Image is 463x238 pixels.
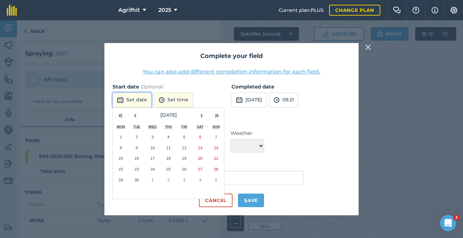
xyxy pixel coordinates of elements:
[117,96,124,104] img: svg+xml;base64,PD94bWwgdmVyc2lvbj0iMS4wIiBlbmNvZGluZz0idXRmLTgiPz4KPCEtLSBHZW5lcmF0b3I6IEFkb2JlIE...
[154,93,193,107] button: Set time
[431,6,438,14] img: svg+xml;base64,PHN2ZyB4bWxucz0iaHR0cDovL3d3dy53My5vcmcvMjAwMC9zdmciIHdpZHRoPSIxNyIgaGVpZ2h0PSIxNy...
[129,153,145,164] button: September 16, 2025
[231,93,266,107] button: [DATE]
[199,135,201,139] abbr: September 6, 2025
[166,145,170,150] abbr: September 11, 2025
[176,132,192,142] button: September 5, 2025
[167,135,169,139] abbr: September 4, 2025
[231,83,274,90] strong: Completed date
[129,164,145,175] button: September 23, 2025
[393,7,401,14] img: Two speech bubbles overlapping with the left bubble in the forefront
[113,83,139,90] strong: Start date
[199,194,233,207] button: Cancel
[136,145,138,150] abbr: September 9, 2025
[159,96,165,104] img: svg+xml;base64,PD94bWwgdmVyc2lvbj0iMS4wIiBlbmNvZGluZz0idXRmLTgiPz4KPCEtLSBHZW5lcmF0b3I6IEFkb2JlIE...
[198,145,202,150] abbr: September 13, 2025
[176,175,192,185] button: October 3, 2025
[145,153,161,164] button: September 17, 2025
[117,125,125,129] abbr: Monday
[450,7,458,14] img: A cog icon
[274,96,280,104] img: svg+xml;base64,PD94bWwgdmVyc2lvbj0iMS4wIiBlbmNvZGluZz0idXRmLTgiPz4KPCEtLSBHZW5lcmF0b3I6IEFkb2JlIE...
[135,156,139,160] abbr: September 16, 2025
[192,175,208,185] button: October 4, 2025
[230,129,264,137] label: Weather
[199,178,201,182] abbr: October 4, 2025
[214,145,218,150] abbr: September 14, 2025
[412,7,420,14] img: A question mark icon
[181,125,187,129] abbr: Friday
[133,125,140,129] abbr: Tuesday
[113,142,129,153] button: September 8, 2025
[129,175,145,185] button: September 30, 2025
[150,167,155,171] abbr: September 24, 2025
[140,83,163,90] em: Optional
[454,215,459,220] span: 2
[215,135,217,139] abbr: September 7, 2025
[166,156,170,160] abbr: September 18, 2025
[209,108,224,123] button: »
[198,167,202,171] abbr: September 27, 2025
[183,135,185,139] abbr: September 5, 2025
[120,135,122,139] abbr: September 1, 2025
[160,112,177,118] span: [DATE]
[120,145,122,150] abbr: September 8, 2025
[129,142,145,153] button: September 9, 2025
[165,125,172,129] abbr: Thursday
[145,175,161,185] button: October 1, 2025
[113,93,152,107] button: Set date
[182,167,186,171] abbr: September 26, 2025
[440,215,456,231] iframe: Intercom live chat
[161,132,177,142] button: September 4, 2025
[113,153,129,164] button: September 15, 2025
[192,164,208,175] button: September 27, 2025
[214,167,218,171] abbr: September 28, 2025
[197,125,204,129] abbr: Saturday
[113,51,350,61] h2: Complete your field
[194,108,209,123] button: ›
[176,153,192,164] button: September 19, 2025
[183,178,185,182] abbr: October 3, 2025
[208,153,224,164] button: September 21, 2025
[208,164,224,175] button: September 28, 2025
[214,156,218,160] abbr: September 21, 2025
[365,43,371,51] img: svg+xml;base64,PHN2ZyB4bWxucz0iaHR0cDovL3d3dy53My5vcmcvMjAwMC9zdmciIHdpZHRoPSIyMiIgaGVpZ2h0PSIzMC...
[150,156,155,160] abbr: September 17, 2025
[136,135,138,139] abbr: September 2, 2025
[119,167,123,171] abbr: September 22, 2025
[161,175,177,185] button: October 2, 2025
[208,132,224,142] button: September 7, 2025
[113,175,129,185] button: September 29, 2025
[208,175,224,185] button: October 5, 2025
[145,164,161,175] button: September 24, 2025
[192,132,208,142] button: September 6, 2025
[236,96,243,104] img: svg+xml;base64,PD94bWwgdmVyc2lvbj0iMS4wIiBlbmNvZGluZz0idXRmLTgiPz4KPCEtLSBHZW5lcmF0b3I6IEFkb2JlIE...
[148,125,157,129] abbr: Wednesday
[135,178,139,182] abbr: September 30, 2025
[150,145,155,150] abbr: September 10, 2025
[143,108,194,123] button: [DATE]
[145,142,161,153] button: September 10, 2025
[113,164,129,175] button: September 22, 2025
[118,6,140,14] span: Agrifhit
[7,5,17,16] img: fieldmargin Logo
[129,132,145,142] button: September 2, 2025
[119,156,123,160] abbr: September 15, 2025
[135,167,139,171] abbr: September 23, 2025
[158,6,171,14] span: 2025
[176,142,192,153] button: September 12, 2025
[329,5,380,16] a: Change plan
[215,178,217,182] abbr: October 5, 2025
[212,125,220,129] abbr: Sunday
[113,115,350,124] h3: Weather
[113,132,129,142] button: September 1, 2025
[152,135,154,139] abbr: September 3, 2025
[182,156,186,160] abbr: September 19, 2025
[238,194,264,207] button: Save
[143,68,320,76] button: You can also add different completion information for each field.
[166,167,170,171] abbr: September 25, 2025
[113,108,128,123] button: «
[279,6,324,14] span: Current plan : PLUS
[269,93,298,107] button: 09:21
[198,156,202,160] abbr: September 20, 2025
[167,178,169,182] abbr: October 2, 2025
